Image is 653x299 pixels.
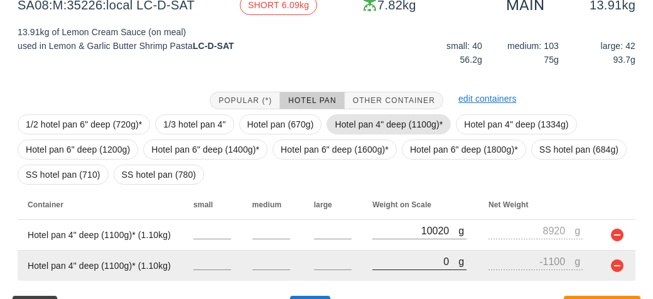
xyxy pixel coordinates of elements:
span: medium [252,200,282,209]
span: Popular (*) [218,96,272,105]
span: Hotel pan 6" deep (1200g) [26,140,130,159]
th: small: Not sorted. Activate to sort ascending. [183,190,242,220]
span: Hotel Pan [288,96,336,105]
span: Hotel pan 6" deep (1600g)* [281,140,389,159]
div: g [458,222,467,239]
span: Other Container [352,96,435,105]
button: Other Container [345,92,443,109]
span: 1/2 hotel pan 6" deep (720g)* [26,115,142,134]
th: Weight on Scale: Not sorted. Activate to sort ascending. [362,190,478,220]
td: Hotel pan 4" deep (1100g)* (1.10kg) [18,251,183,281]
div: g [575,253,583,269]
strong: LC-D-SAT [193,41,234,51]
span: Hotel pan 6" deep (1800g)* [410,140,518,159]
span: SS hotel pan (780) [122,165,197,184]
th: Container: Not sorted. Activate to sort ascending. [18,190,183,220]
div: medium: 103 75g [485,36,561,69]
div: g [458,253,467,269]
div: 13.91kg of Lemon Cream Sauce (on meal) used in Lemon & Garlic Butter Shrimp Pasta [10,18,326,79]
span: Container [28,200,63,209]
span: Hotel pan 6" deep (1400g)* [151,140,259,159]
a: edit containers [458,94,517,104]
span: Hotel pan (670g) [247,115,314,134]
div: small: 40 56.2g [408,36,485,69]
span: large [314,200,332,209]
button: Hotel Pan [280,92,344,109]
span: Weight on Scale [372,200,431,209]
td: Hotel pan 4" deep (1100g)* (1.10kg) [18,220,183,251]
th: large: Not sorted. Activate to sort ascending. [304,190,362,220]
th: Net Weight: Not sorted. Activate to sort ascending. [478,190,595,220]
span: Hotel pan 4" deep (1100g)* [335,115,443,134]
span: 1/3 hotel pan 4" [163,115,225,134]
span: Hotel pan 4" deep (1334g) [464,115,568,134]
span: SS hotel pan (684g) [539,140,618,159]
th: medium: Not sorted. Activate to sort ascending. [242,190,304,220]
span: SS hotel pan (710) [26,165,100,184]
div: g [575,222,583,239]
span: Net Weight [488,200,528,209]
div: large: 42 93.7g [561,36,638,69]
span: small [193,200,213,209]
th: Not sorted. Activate to sort ascending. [595,190,635,220]
button: Popular (*) [210,92,280,109]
